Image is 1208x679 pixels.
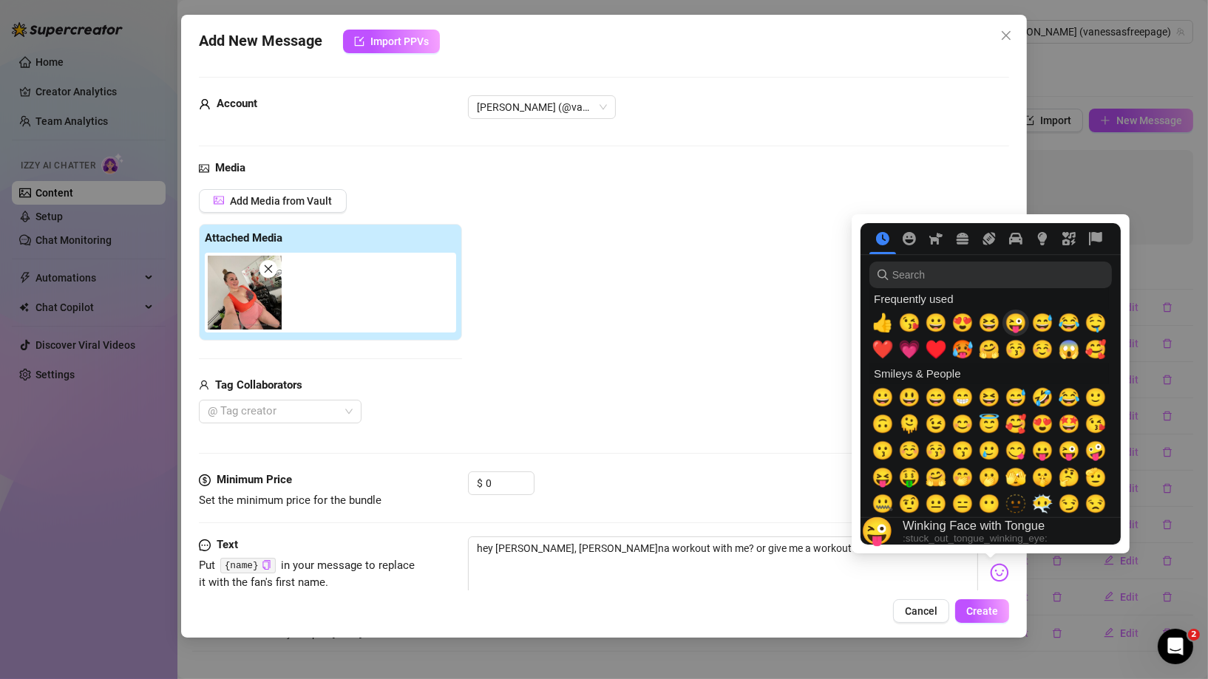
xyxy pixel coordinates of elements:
[199,377,209,395] span: user
[477,96,607,118] span: vanessa (@vanessasfreepage)
[230,195,332,207] span: Add Media from Vault
[966,605,998,617] span: Create
[343,30,440,53] button: Import PPVs
[199,559,415,590] span: Put in your message to replace it with the fan's first name.
[215,161,245,174] strong: Media
[208,256,282,330] img: media
[370,35,429,47] span: Import PPVs
[215,378,302,392] strong: Tag Collaborators
[199,30,322,53] span: Add New Message
[893,599,949,623] button: Cancel
[990,563,1009,582] img: svg%3e
[1188,629,1200,641] span: 2
[217,473,292,486] strong: Minimum Price
[262,560,271,570] span: copy
[263,264,274,274] span: close
[199,494,381,507] span: Set the minimum price for the bundle
[199,189,347,213] button: Add Media from Vault
[214,195,224,205] span: picture
[354,36,364,47] span: import
[905,605,937,617] span: Cancel
[199,95,211,113] span: user
[199,536,211,554] span: message
[468,536,978,596] textarea: hey [PERSON_NAME], [PERSON_NAME]na workout with me? or give me a workout? lol
[1158,629,1193,664] iframe: Intercom live chat
[955,599,1009,623] button: Create
[217,538,238,551] strong: Text
[205,231,282,245] strong: Attached Media
[199,160,209,177] span: picture
[994,30,1018,41] span: Close
[1000,30,1012,41] span: close
[994,24,1018,47] button: Close
[220,558,276,573] code: {name}
[217,97,257,110] strong: Account
[199,471,211,489] span: dollar
[262,560,271,571] button: Click to Copy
